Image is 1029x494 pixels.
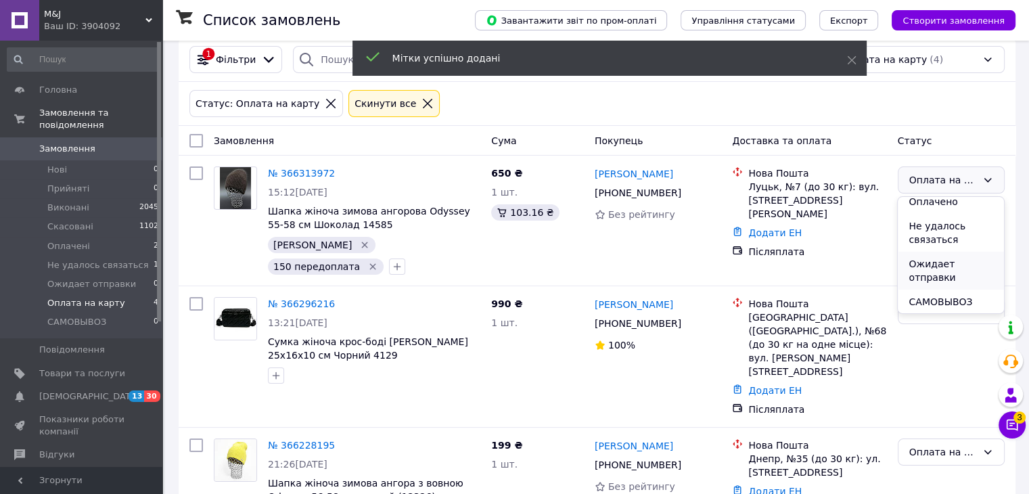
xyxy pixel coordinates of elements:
span: Виконані [47,202,89,214]
span: Повідомлення [39,344,105,356]
span: 3 [1013,411,1026,424]
span: Покупець [595,135,643,146]
img: Фото товару [214,298,256,340]
div: [PHONE_NUMBER] [592,314,684,333]
span: Cума [491,135,516,146]
span: 150 передоплата [273,261,360,272]
span: Не удалось связаться [47,259,148,271]
span: Показники роботи компанії [39,413,125,438]
a: № 366313972 [268,168,335,179]
a: [PERSON_NAME] [595,167,673,181]
span: Скасовані [47,221,93,233]
button: Завантажити звіт по пром-оплаті [475,10,667,30]
div: Нова Пошта [748,297,886,311]
a: Створити замовлення [878,14,1015,25]
div: Cкинути все [352,96,419,111]
svg: Видалити мітку [359,240,370,250]
h1: Список замовлень [203,12,340,28]
span: Відгуки [39,449,74,461]
div: Післяплата [748,403,886,416]
a: [PERSON_NAME] [595,439,673,453]
span: Товари та послуги [39,367,125,380]
a: [PERSON_NAME] [595,298,673,311]
button: Управління статусами [681,10,806,30]
span: Ожидает отправки [47,278,136,290]
img: Фото товару [220,167,252,209]
span: САМОВЫВОЗ [47,316,106,328]
div: [PHONE_NUMBER] [592,455,684,474]
img: Фото товару [214,439,256,481]
div: Луцьк, №7 (до 30 кг): вул. [STREET_ADDRESS][PERSON_NAME] [748,180,886,221]
span: 1102 [139,221,158,233]
span: Замовлення [214,135,274,146]
div: [GEOGRAPHIC_DATA] ([GEOGRAPHIC_DATA].), №68 (до 30 кг на одне місце): вул. [PERSON_NAME][STREET_A... [748,311,886,378]
span: 0 [154,164,158,176]
div: Статус: Оплата на карту [193,96,322,111]
span: [DEMOGRAPHIC_DATA] [39,390,139,403]
button: Чат з покупцем3 [999,411,1026,439]
button: Створити замовлення [892,10,1015,30]
span: 0 [154,278,158,290]
span: 1 шт. [491,187,518,198]
span: 13:21[DATE] [268,317,327,328]
span: Оплата на карту [47,297,125,309]
span: Фільтри [216,53,256,66]
div: Ваш ID: 3904092 [44,20,162,32]
span: Замовлення та повідомлення [39,107,162,131]
a: Фото товару [214,439,257,482]
div: Мітки успішно додані [392,51,813,65]
div: Нова Пошта [748,439,886,452]
div: Оплата на карту [909,445,977,459]
span: Оплата на карту [844,53,927,66]
span: 1 шт. [491,459,518,470]
span: 13 [129,390,144,402]
span: 30 [144,390,160,402]
div: 103.16 ₴ [491,204,559,221]
div: Днепр, №35 (до 30 кг): ул. [STREET_ADDRESS] [748,452,886,479]
a: Додати ЕН [748,385,802,396]
li: Ожидает отправки [898,252,1003,290]
a: Фото товару [214,297,257,340]
svg: Видалити мітку [367,261,378,272]
div: Нова Пошта [748,166,886,180]
span: Нові [47,164,67,176]
button: Експорт [819,10,879,30]
div: Оплата на карту [909,173,977,187]
span: Управління статусами [691,16,795,26]
span: 4 [154,297,158,309]
div: Післяплата [748,245,886,259]
span: 0 [154,316,158,328]
span: Доставка та оплата [732,135,831,146]
input: Пошук [7,47,160,72]
a: Додати ЕН [748,227,802,238]
li: САМОВЫВОЗ [898,290,1003,314]
a: № 366296216 [268,298,335,309]
span: Замовлення [39,143,95,155]
span: M&J [44,8,145,20]
span: 990 ₴ [491,298,522,309]
span: Завантажити звіт по пром-оплаті [486,14,656,26]
span: Оплачені [47,240,90,252]
a: Шапка жіноча зимова ангорова Odyssey 55-58 см Шоколад 14585 [268,206,470,230]
a: Фото товару [214,166,257,210]
span: 2 [154,240,158,252]
div: [PHONE_NUMBER] [592,183,684,202]
span: 1 шт. [491,317,518,328]
span: 100% [608,340,635,351]
span: 2045 [139,202,158,214]
span: (4) [930,54,943,65]
li: Оплачено [898,189,1003,214]
li: Не удалось связаться [898,214,1003,252]
span: Прийняті [47,183,89,195]
span: [PERSON_NAME] [273,240,352,250]
span: 1 [154,259,158,271]
span: Статус [898,135,932,146]
span: 650 ₴ [491,168,522,179]
span: Без рейтингу [608,481,675,492]
span: 0 [154,183,158,195]
span: Експорт [830,16,868,26]
a: Сумка жіноча крос-боді [PERSON_NAME] 25х16х10 см Чорний 4129 [268,336,468,361]
span: Головна [39,84,77,96]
